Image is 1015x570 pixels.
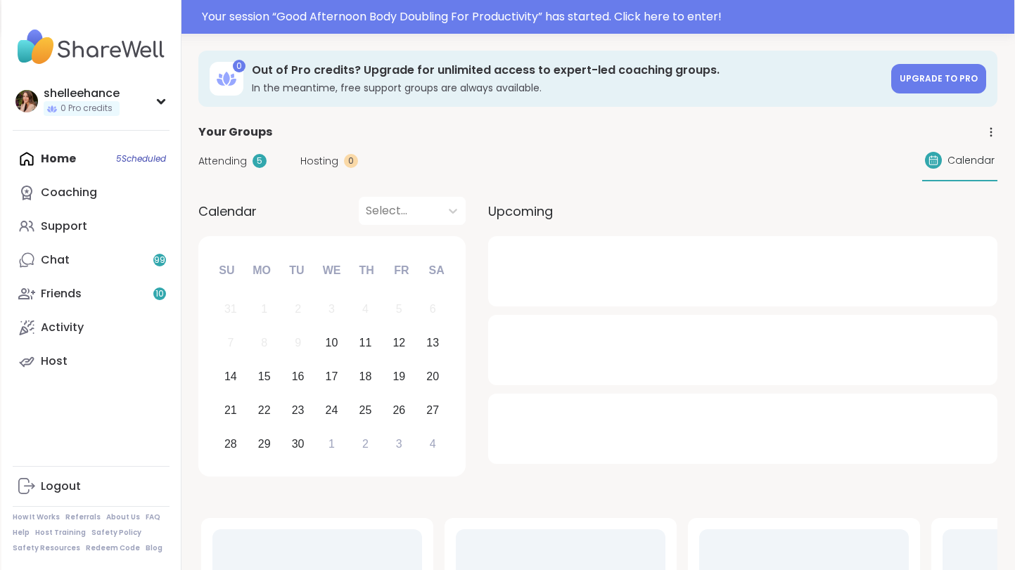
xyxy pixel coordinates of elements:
div: 0 [344,154,358,168]
span: 99 [154,254,165,266]
a: About Us [106,512,140,522]
img: shelleehance [15,90,38,112]
div: Choose Monday, September 15th, 2025 [249,362,279,392]
div: 24 [326,401,338,420]
div: 23 [292,401,305,420]
div: 2 [362,434,369,453]
a: Logout [13,469,170,503]
a: Referrals [65,512,101,522]
div: 9 [295,333,301,352]
span: Hosting [300,154,338,169]
a: Support [13,209,170,243]
div: Choose Saturday, October 4th, 2025 [418,429,448,459]
div: Choose Sunday, September 14th, 2025 [216,362,246,392]
div: 5 [396,299,402,318]
div: 5 [253,154,267,168]
div: 0 [233,60,245,72]
div: Th [351,255,382,286]
div: Support [41,219,87,234]
a: Blog [146,543,162,553]
div: Choose Thursday, October 2nd, 2025 [350,429,381,459]
div: Coaching [41,185,97,200]
div: Your session “ Good Afternoon Body Doubling For Productivity ” has started. Click here to enter! [202,8,1006,25]
div: 22 [258,401,271,420]
div: Choose Wednesday, September 24th, 2025 [317,395,347,425]
div: Choose Thursday, September 11th, 2025 [350,328,381,358]
div: Choose Monday, September 22nd, 2025 [249,395,279,425]
div: Choose Monday, September 29th, 2025 [249,429,279,459]
div: Tu [281,255,312,286]
div: Choose Friday, October 3rd, 2025 [384,429,414,459]
div: Not available Tuesday, September 2nd, 2025 [283,294,313,325]
h3: Out of Pro credits? Upgrade for unlimited access to expert-led coaching groups. [252,63,883,78]
div: Sa [421,255,452,286]
div: 28 [224,434,237,453]
span: Calendar [947,153,995,168]
div: 15 [258,367,271,386]
div: shelleehance [44,86,120,101]
a: FAQ [146,512,160,522]
a: Coaching [13,176,170,209]
span: 0 Pro credits [60,103,113,115]
div: 30 [292,434,305,453]
div: Activity [41,320,84,335]
div: Chat [41,252,70,268]
a: Friends10 [13,277,170,311]
div: Choose Thursday, September 18th, 2025 [350,362,381,392]
div: 4 [430,434,436,453]
div: 3 [328,299,335,318]
div: Choose Wednesday, September 17th, 2025 [317,362,347,392]
div: Choose Sunday, September 28th, 2025 [216,429,246,459]
div: 25 [359,401,372,420]
div: Not available Sunday, August 31st, 2025 [216,294,246,325]
div: Choose Thursday, September 25th, 2025 [350,395,381,425]
div: Choose Wednesday, October 1st, 2025 [317,429,347,459]
a: How It Works [13,512,60,522]
div: 7 [227,333,234,352]
div: 8 [261,333,267,352]
div: 6 [430,299,436,318]
div: Logout [41,479,81,494]
div: Choose Tuesday, September 30th, 2025 [283,429,313,459]
a: Help [13,528,30,538]
div: Not available Tuesday, September 9th, 2025 [283,328,313,358]
span: Upcoming [488,202,553,221]
div: 10 [326,333,338,352]
div: Choose Friday, September 12th, 2025 [384,328,414,358]
div: Choose Wednesday, September 10th, 2025 [317,328,347,358]
span: Your Groups [198,124,272,141]
div: 21 [224,401,237,420]
a: Host Training [35,528,86,538]
div: 1 [328,434,335,453]
a: Upgrade to Pro [891,64,986,93]
div: 26 [392,401,405,420]
div: 3 [396,434,402,453]
div: Choose Friday, September 19th, 2025 [384,362,414,392]
div: We [316,255,347,286]
span: Upgrade to Pro [900,72,978,84]
div: Choose Sunday, September 21st, 2025 [216,395,246,425]
a: Chat99 [13,243,170,277]
div: 11 [359,333,372,352]
div: 17 [326,367,338,386]
div: Choose Tuesday, September 23rd, 2025 [283,395,313,425]
div: Host [41,354,68,369]
span: Calendar [198,202,257,221]
div: Choose Saturday, September 20th, 2025 [418,362,448,392]
div: 4 [362,299,369,318]
div: Su [211,255,242,286]
div: 1 [261,299,267,318]
a: Host [13,344,170,378]
div: 18 [359,367,372,386]
div: Choose Tuesday, September 16th, 2025 [283,362,313,392]
span: 10 [155,288,164,300]
div: 29 [258,434,271,453]
div: 13 [426,333,439,352]
div: Friends [41,286,82,302]
div: 12 [392,333,405,352]
a: Safety Resources [13,543,80,553]
a: Redeem Code [86,543,140,553]
div: 2 [295,299,301,318]
div: 16 [292,367,305,386]
div: 14 [224,367,237,386]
